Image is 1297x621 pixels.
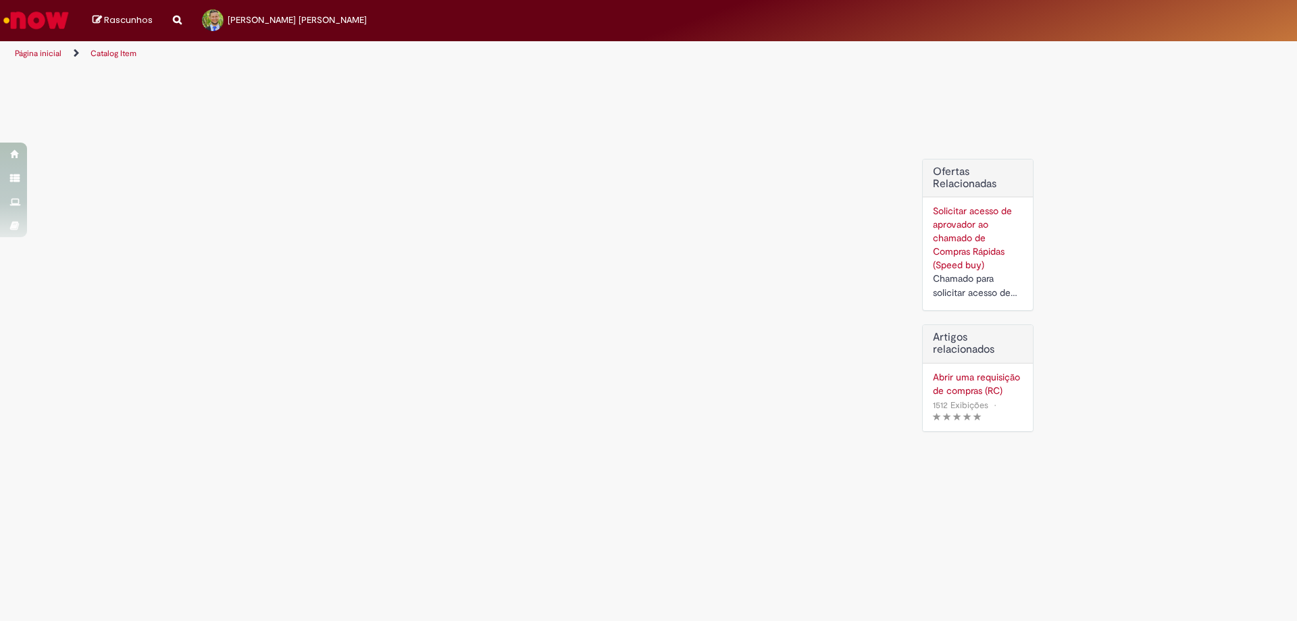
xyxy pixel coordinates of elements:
a: Página inicial [15,48,61,59]
h3: Artigos relacionados [933,332,1023,355]
ul: Trilhas de página [10,41,855,66]
span: Rascunhos [104,14,153,26]
a: Abrir uma requisição de compras (RC) [933,370,1023,397]
span: • [991,396,999,414]
img: ServiceNow [1,7,71,34]
div: Ofertas Relacionadas [922,159,1034,311]
a: Rascunhos [93,14,153,27]
div: Chamado para solicitar acesso de aprovador ao ticket de Speed buy [933,272,1023,300]
span: [PERSON_NAME] [PERSON_NAME] [228,14,367,26]
a: Catalog Item [91,48,136,59]
h2: Ofertas Relacionadas [933,166,1023,190]
span: 1512 Exibições [933,399,988,411]
a: Solicitar acesso de aprovador ao chamado de Compras Rápidas (Speed buy) [933,205,1012,271]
